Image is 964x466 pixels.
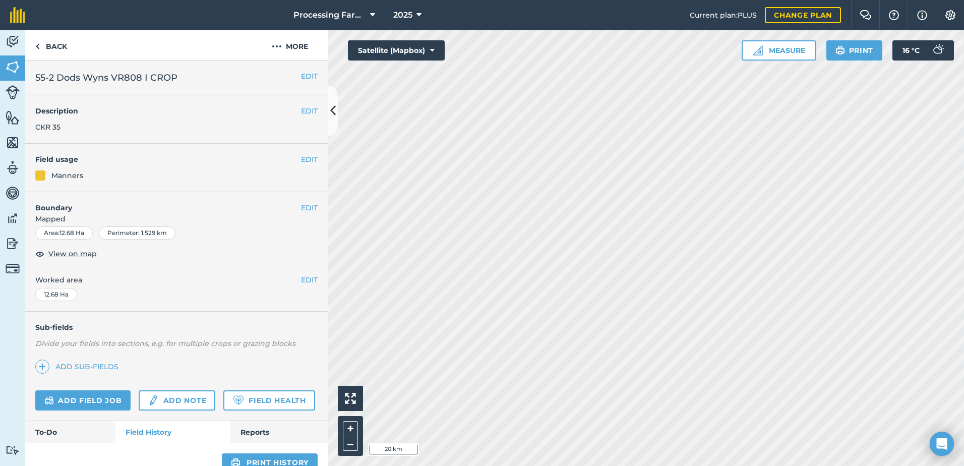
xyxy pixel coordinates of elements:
[343,421,358,436] button: +
[25,192,301,213] h4: Boundary
[25,322,328,333] h4: Sub-fields
[44,394,54,406] img: svg+xml;base64,PD94bWwgdmVyc2lvbj0iMS4wIiBlbmNvZGluZz0idXRmLTgiPz4KPCEtLSBHZW5lcmF0b3I6IEFkb2JlIE...
[765,7,841,23] a: Change plan
[892,40,954,61] button: 16 °C
[6,34,20,49] img: svg+xml;base64,PD94bWwgdmVyc2lvbj0iMS4wIiBlbmNvZGluZz0idXRmLTgiPz4KPCEtLSBHZW5lcmF0b3I6IEFkb2JlIE...
[99,226,175,240] div: Perimeter : 1.529 km
[6,262,20,276] img: svg+xml;base64,PD94bWwgdmVyc2lvbj0iMS4wIiBlbmNvZGluZz0idXRmLTgiPz4KPCEtLSBHZW5lcmF0b3I6IEFkb2JlIE...
[115,421,230,443] a: Field History
[917,9,927,21] img: svg+xml;base64,PHN2ZyB4bWxucz0iaHR0cDovL3d3dy53My5vcmcvMjAwMC9zdmciIHdpZHRoPSIxNyIgaGVpZ2h0PSIxNy...
[753,45,763,55] img: Ruler icon
[301,105,318,116] button: EDIT
[6,135,20,150] img: svg+xml;base64,PHN2ZyB4bWxucz0iaHR0cDovL3d3dy53My5vcmcvMjAwMC9zdmciIHdpZHRoPSI1NiIgaGVpZ2h0PSI2MC...
[51,170,83,181] div: Manners
[6,236,20,251] img: svg+xml;base64,PD94bWwgdmVyc2lvbj0iMS4wIiBlbmNvZGluZz0idXRmLTgiPz4KPCEtLSBHZW5lcmF0b3I6IEFkb2JlIE...
[35,339,295,348] em: Divide your fields into sections, e.g. for multiple crops or grazing blocks
[35,226,93,240] div: Area : 12.68 Ha
[25,30,77,60] a: Back
[343,436,358,451] button: –
[835,44,845,56] img: svg+xml;base64,PHN2ZyB4bWxucz0iaHR0cDovL3d3dy53My5vcmcvMjAwMC9zdmciIHdpZHRoPSIxOSIgaGVpZ2h0PSIyNC...
[944,10,956,20] img: A cog icon
[345,393,356,404] img: Four arrows, one pointing top left, one top right, one bottom right and the last bottom left
[6,445,20,455] img: svg+xml;base64,PD94bWwgdmVyc2lvbj0iMS4wIiBlbmNvZGluZz0idXRmLTgiPz4KPCEtLSBHZW5lcmF0b3I6IEFkb2JlIE...
[35,390,131,411] a: Add field job
[6,186,20,201] img: svg+xml;base64,PD94bWwgdmVyc2lvbj0iMS4wIiBlbmNvZGluZz0idXRmLTgiPz4KPCEtLSBHZW5lcmF0b3I6IEFkb2JlIE...
[888,10,900,20] img: A question mark icon
[35,288,77,301] div: 12.68 Ha
[10,7,25,23] img: fieldmargin Logo
[301,154,318,165] button: EDIT
[6,211,20,226] img: svg+xml;base64,PD94bWwgdmVyc2lvbj0iMS4wIiBlbmNvZGluZz0idXRmLTgiPz4KPCEtLSBHZW5lcmF0b3I6IEFkb2JlIE...
[35,105,318,116] h4: Description
[6,110,20,125] img: svg+xml;base64,PHN2ZyB4bWxucz0iaHR0cDovL3d3dy53My5vcmcvMjAwMC9zdmciIHdpZHRoPSI1NiIgaGVpZ2h0PSI2MC...
[826,40,883,61] button: Print
[35,248,44,260] img: svg+xml;base64,PHN2ZyB4bWxucz0iaHR0cDovL3d3dy53My5vcmcvMjAwMC9zdmciIHdpZHRoPSIxOCIgaGVpZ2h0PSIyNC...
[6,85,20,99] img: svg+xml;base64,PD94bWwgdmVyc2lvbj0iMS4wIiBlbmNvZGluZz0idXRmLTgiPz4KPCEtLSBHZW5lcmF0b3I6IEFkb2JlIE...
[35,40,40,52] img: svg+xml;base64,PHN2ZyB4bWxucz0iaHR0cDovL3d3dy53My5vcmcvMjAwMC9zdmciIHdpZHRoPSI5IiBoZWlnaHQ9IjI0Ii...
[860,10,872,20] img: Two speech bubbles overlapping with the left bubble in the forefront
[928,40,948,61] img: svg+xml;base64,PD94bWwgdmVyc2lvbj0iMS4wIiBlbmNvZGluZz0idXRmLTgiPz4KPCEtLSBHZW5lcmF0b3I6IEFkb2JlIE...
[48,248,97,259] span: View on map
[301,202,318,213] button: EDIT
[6,160,20,176] img: svg+xml;base64,PD94bWwgdmVyc2lvbj0iMS4wIiBlbmNvZGluZz0idXRmLTgiPz4KPCEtLSBHZW5lcmF0b3I6IEFkb2JlIE...
[35,360,123,374] a: Add sub-fields
[393,9,412,21] span: 2025
[690,10,757,21] span: Current plan : PLUS
[35,248,97,260] button: View on map
[6,60,20,75] img: svg+xml;base64,PHN2ZyB4bWxucz0iaHR0cDovL3d3dy53My5vcmcvMjAwMC9zdmciIHdpZHRoPSI1NiIgaGVpZ2h0PSI2MC...
[25,213,328,224] span: Mapped
[39,361,46,373] img: svg+xml;base64,PHN2ZyB4bWxucz0iaHR0cDovL3d3dy53My5vcmcvMjAwMC9zdmciIHdpZHRoPSIxNCIgaGVpZ2h0PSIyNC...
[902,40,920,61] span: 16 ° C
[293,9,366,21] span: Processing Farms
[301,71,318,82] button: EDIT
[139,390,215,411] a: Add note
[35,71,177,85] span: 55-2 Dods Wyns VR808 I CROP
[25,421,115,443] a: To-Do
[252,30,328,60] button: More
[148,394,159,406] img: svg+xml;base64,PD94bWwgdmVyc2lvbj0iMS4wIiBlbmNvZGluZz0idXRmLTgiPz4KPCEtLSBHZW5lcmF0b3I6IEFkb2JlIE...
[35,123,61,132] span: CKR 35
[930,432,954,456] div: Open Intercom Messenger
[35,154,301,165] h4: Field usage
[301,274,318,285] button: EDIT
[742,40,816,61] button: Measure
[348,40,445,61] button: Satellite (Mapbox)
[223,390,315,411] a: Field Health
[35,274,318,285] span: Worked area
[230,421,328,443] a: Reports
[272,40,282,52] img: svg+xml;base64,PHN2ZyB4bWxucz0iaHR0cDovL3d3dy53My5vcmcvMjAwMC9zdmciIHdpZHRoPSIyMCIgaGVpZ2h0PSIyNC...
